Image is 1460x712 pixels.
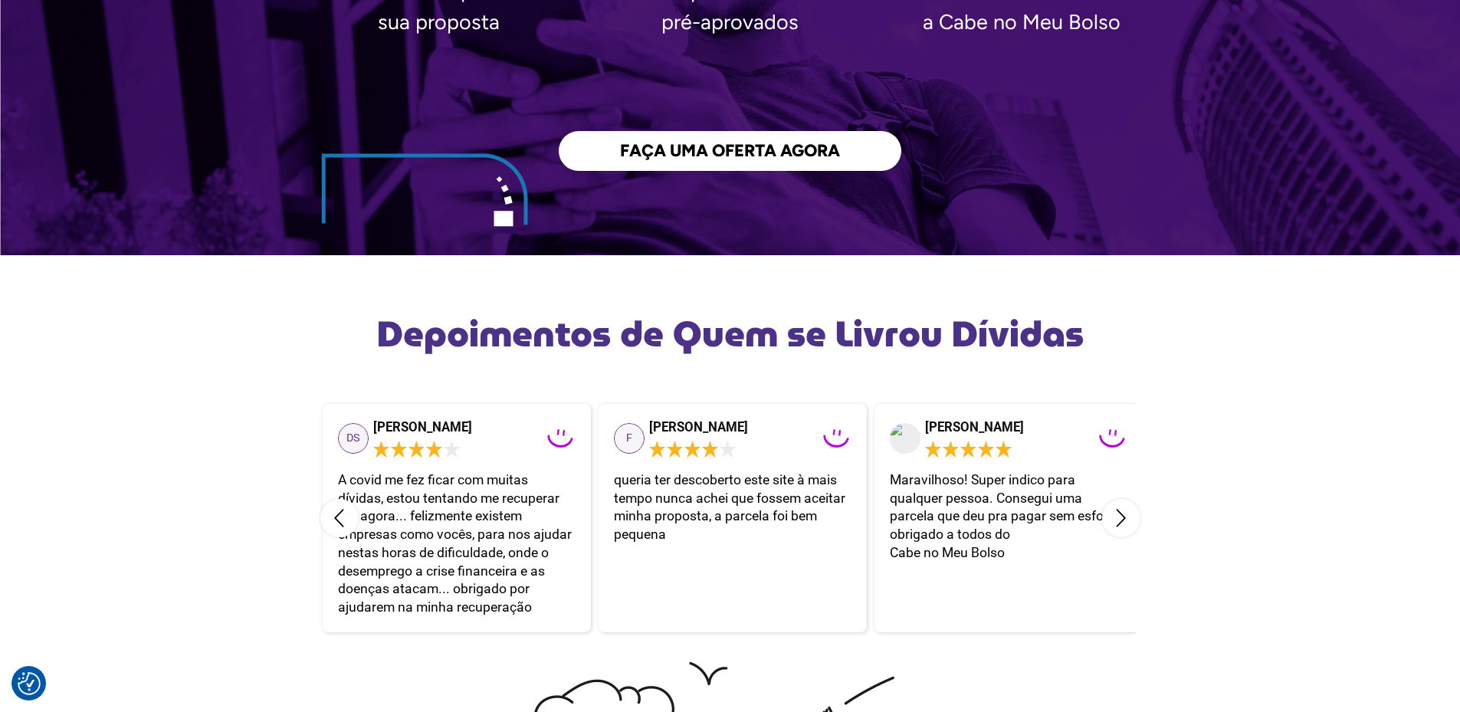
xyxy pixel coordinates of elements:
[559,131,901,171] a: FAÇA UMA OFERTA AGORA
[18,672,41,695] button: Preferências de consentimento
[1097,425,1127,452] img: Platform logo
[925,419,1032,435] div: [PERSON_NAME]
[890,423,920,454] img: Profile picture or avatar
[821,425,851,452] img: Platform logo
[294,317,1167,352] h2: Depoimentos de Quem se Livrou Dívidas
[545,425,576,452] img: Platform logo
[18,672,41,695] img: Revisit consent button
[338,472,575,615] span: A covid me fez ficar com muitas dívidas, estou tentando me recuperar até agora... felizmente exis...
[346,430,360,447] span: DS
[373,419,481,435] div: [PERSON_NAME]
[614,472,848,542] span: queria ter descoberto este site à mais tempo nunca achei que fossem aceitar minha proposta, a par...
[649,419,756,435] div: [PERSON_NAME]
[626,430,632,447] span: F
[620,143,840,159] span: FAÇA UMA OFERTA AGORA
[890,472,1126,560] span: Maravilhoso! Super indico para qualquer pessoa. Consegui uma parcela que deu pra pagar sem esforç...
